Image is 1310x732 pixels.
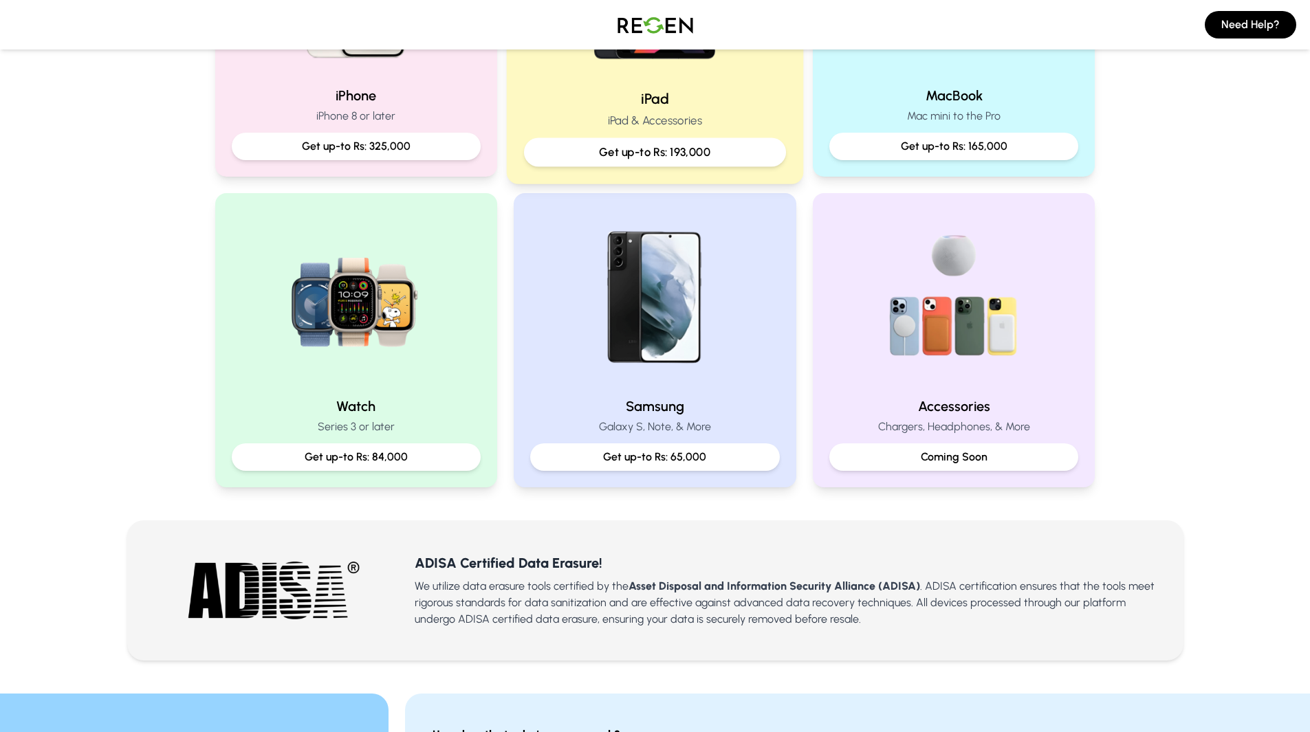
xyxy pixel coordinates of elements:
p: Get up-to Rs: 65,000 [541,449,769,465]
img: Watch [268,210,444,386]
h3: ADISA Certified Data Erasure! [415,553,1161,573]
h2: iPad [524,89,786,109]
p: Get up-to Rs: 193,000 [536,144,774,161]
img: ADISA Certified [188,558,360,622]
p: Get up-to Rs: 84,000 [243,449,470,465]
h2: Accessories [829,397,1079,416]
p: iPad & Accessories [524,112,786,129]
h2: Samsung [530,397,780,416]
p: Get up-to Rs: 325,000 [243,138,470,155]
p: Series 3 or later [232,419,481,435]
p: We utilize data erasure tools certified by the . ADISA certification ensures that the tools meet ... [415,578,1161,628]
p: Mac mini to the Pro [829,108,1079,124]
img: Accessories [866,210,1042,386]
p: Galaxy S, Note, & More [530,419,780,435]
button: Need Help? [1205,11,1296,38]
p: iPhone 8 or later [232,108,481,124]
p: Get up-to Rs: 165,000 [840,138,1068,155]
img: Logo [607,5,703,44]
p: Chargers, Headphones, & More [829,419,1079,435]
p: Coming Soon [840,449,1068,465]
h2: MacBook [829,86,1079,105]
h2: Watch [232,397,481,416]
b: Asset Disposal and Information Security Alliance (ADISA) [629,579,920,592]
img: Samsung [567,210,743,386]
h2: iPhone [232,86,481,105]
